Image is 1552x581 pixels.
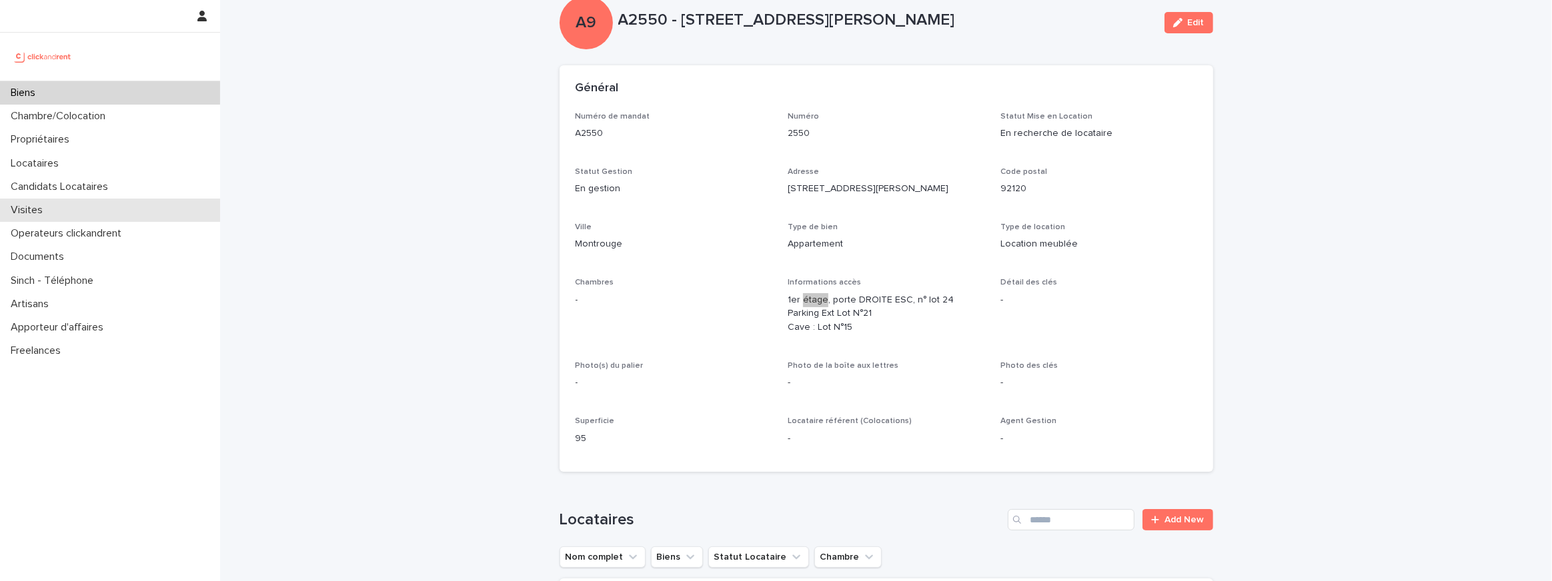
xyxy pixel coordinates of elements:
h2: Général [576,81,619,96]
span: Photo des clés [1000,362,1058,370]
span: Superficie [576,417,615,425]
p: - [576,293,772,307]
p: - [576,376,772,390]
p: Visites [5,204,53,217]
span: Numéro [788,113,819,121]
p: 1er étage, porte DROITE ESC, n° lot 24 Parking Ext Lot N°21 Cave : Lot N°15 [788,293,984,334]
h1: Locataires [560,510,1003,530]
p: Freelances [5,344,71,357]
span: Photo(s) du palier [576,362,644,370]
span: Code postal [1000,168,1047,176]
p: - [1000,432,1197,446]
p: - [788,432,984,446]
p: Operateurs clickandrent [5,227,132,240]
span: Photo de la boîte aux lettres [788,362,898,370]
p: - [788,376,984,390]
p: En recherche de locataire [1000,127,1197,141]
p: - [1000,293,1197,307]
p: Candidats Locataires [5,181,119,193]
span: Ville [576,223,592,231]
p: Artisans [5,298,59,310]
button: Edit [1165,12,1213,33]
p: 2550 [788,127,984,141]
span: Numéro de mandat [576,113,650,121]
p: Appartement [788,237,984,251]
p: En gestion [576,182,772,196]
span: Statut Gestion [576,168,633,176]
p: Apporteur d'affaires [5,321,114,334]
p: Chambre/Colocation [5,110,116,123]
p: A2550 - [STREET_ADDRESS][PERSON_NAME] [618,11,1154,30]
span: Chambres [576,279,614,287]
span: Agent Gestion [1000,417,1056,425]
p: Location meublée [1000,237,1197,251]
p: Propriétaires [5,133,80,146]
p: Montrouge [576,237,772,251]
span: Adresse [788,168,819,176]
span: Edit [1188,18,1205,27]
button: Statut Locataire [708,546,809,568]
button: Nom complet [560,546,646,568]
span: Détail des clés [1000,279,1057,287]
span: Add New [1165,515,1205,524]
p: Biens [5,87,46,99]
span: Statut Mise en Location [1000,113,1092,121]
p: Documents [5,251,75,263]
p: Locataires [5,157,69,170]
p: A2550 [576,127,772,141]
p: 92120 [1000,182,1197,196]
span: Locataire référent (Colocations) [788,417,912,425]
p: - [1000,376,1197,390]
p: 95 [576,432,772,446]
span: Type de bien [788,223,838,231]
button: Biens [651,546,703,568]
button: Chambre [814,546,882,568]
span: Type de location [1000,223,1065,231]
p: [STREET_ADDRESS][PERSON_NAME] [788,182,984,196]
input: Search [1008,509,1134,530]
a: Add New [1142,509,1213,530]
p: Sinch - Téléphone [5,275,104,287]
img: UCB0brd3T0yccxBKYDjQ [11,43,75,70]
span: Informations accès [788,279,861,287]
